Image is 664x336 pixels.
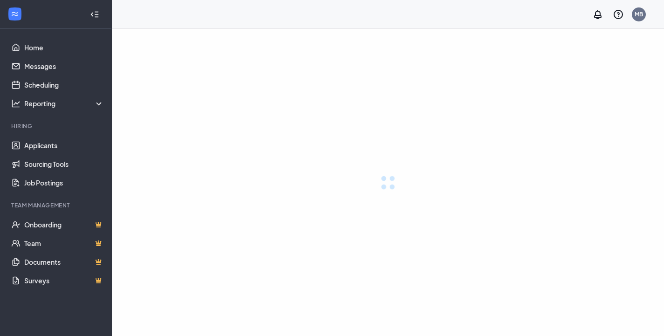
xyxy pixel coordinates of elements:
[11,122,102,130] div: Hiring
[635,10,643,18] div: MB
[24,38,104,57] a: Home
[24,75,104,94] a: Scheduling
[10,9,20,19] svg: WorkstreamLogo
[24,215,104,234] a: OnboardingCrown
[24,234,104,253] a: TeamCrown
[24,271,104,290] a: SurveysCrown
[24,155,104,173] a: Sourcing Tools
[24,99,104,108] div: Reporting
[24,57,104,75] a: Messages
[11,99,21,108] svg: Analysis
[11,201,102,209] div: Team Management
[90,10,99,19] svg: Collapse
[24,253,104,271] a: DocumentsCrown
[24,136,104,155] a: Applicants
[24,173,104,192] a: Job Postings
[613,9,624,20] svg: QuestionInfo
[592,9,603,20] svg: Notifications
